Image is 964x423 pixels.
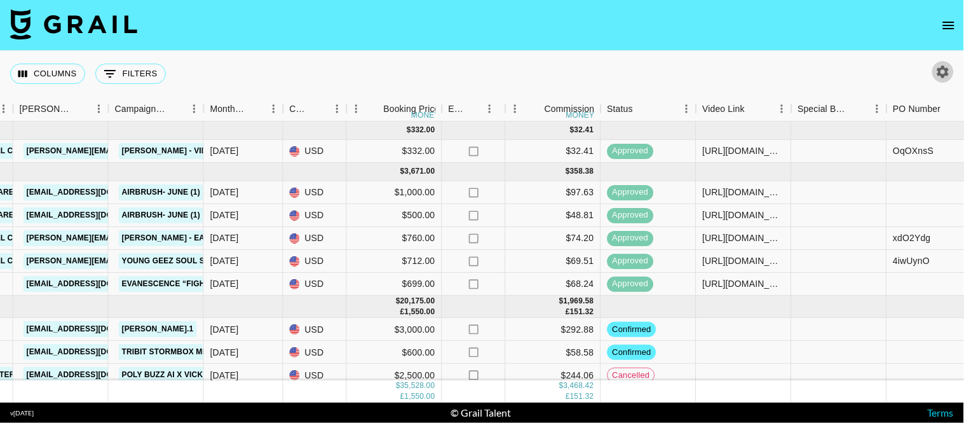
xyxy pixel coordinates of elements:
[506,318,601,341] div: $292.88
[506,250,601,273] div: $69.51
[264,99,283,118] button: Menu
[850,100,868,118] button: Sort
[570,307,594,317] div: 151.32
[366,100,384,118] button: Sort
[119,276,265,292] a: Evanescence “Fight Like A Girl"
[608,145,654,157] span: approved
[608,186,654,198] span: approved
[677,99,696,118] button: Menu
[119,367,217,383] a: Poly buzz ai X Vickey
[506,227,601,250] div: $74.20
[115,97,167,121] div: Campaign (Type)
[893,144,934,157] div: OqOXnsS
[283,181,347,204] div: USD
[798,97,850,121] div: Special Booking Type
[210,277,239,290] div: Jun '25
[405,166,435,177] div: 3,671.00
[24,367,166,383] a: [EMAIL_ADDRESS][DOMAIN_NAME]
[24,184,166,200] a: [EMAIL_ADDRESS][DOMAIN_NAME]
[10,409,34,417] div: v [DATE]
[564,380,594,391] div: 3,468.42
[405,391,435,402] div: 1,550.00
[347,318,442,341] div: $3,000.00
[703,232,785,244] div: https://www.instagram.com/reel/DLVHLyuRPTK/?igsh=cDhxOXk1cDU5Zmdt
[574,125,594,135] div: 32.41
[347,204,442,227] div: $500.00
[566,166,571,177] div: $
[559,380,564,391] div: $
[703,277,785,290] div: https://www.tiktok.com/@ageminifairy/video/7517368234211904823?lang=en
[10,64,85,84] button: Select columns
[24,344,166,360] a: [EMAIL_ADDRESS][DOMAIN_NAME]
[893,97,941,121] div: PO Number
[745,100,763,118] button: Sort
[449,97,466,121] div: Expenses: Remove Commission?
[608,97,634,121] div: Status
[566,111,595,119] div: money
[119,344,290,360] a: Tribit StormBox Mini+ Fun Music Tour
[119,230,247,246] a: [PERSON_NAME] - Easy Lover
[868,99,887,118] button: Menu
[347,341,442,364] div: $600.00
[347,250,442,273] div: $712.00
[210,232,239,244] div: Jun '25
[310,100,328,118] button: Sort
[210,186,239,198] div: Jun '25
[247,100,264,118] button: Sort
[566,391,571,402] div: £
[167,100,185,118] button: Sort
[283,250,347,273] div: USD
[601,97,696,121] div: Status
[506,273,601,296] div: $68.24
[119,253,339,269] a: Young Geez Soul Survivor (feat. [PERSON_NAME])
[283,140,347,163] div: USD
[405,307,435,317] div: 1,550.00
[396,380,400,391] div: $
[347,99,366,118] button: Menu
[792,97,887,121] div: Special Booking Type
[608,370,655,382] span: cancelled
[95,64,166,84] button: Show filters
[400,391,405,402] div: £
[506,341,601,364] div: $58.58
[210,323,239,336] div: Jul '25
[566,307,571,317] div: £
[283,204,347,227] div: USD
[119,143,252,159] a: [PERSON_NAME] - Video Games
[119,184,203,200] a: Airbrush- June (1)
[384,97,440,121] div: Booking Price
[283,341,347,364] div: USD
[10,9,137,39] img: Grail Talent
[893,232,931,244] div: xdO2Ydg
[703,97,745,121] div: Video Link
[559,296,564,307] div: $
[941,100,959,118] button: Sort
[703,254,785,267] div: https://www.instagram.com/reel/DLm9wOAR9Im/?utm_source=ig_web_copy_link&igsh=MWZ6eG9iYjFrMW1zYQ==
[283,364,347,387] div: USD
[545,97,595,121] div: Commission
[506,99,525,118] button: Menu
[24,321,166,337] a: [EMAIL_ADDRESS][DOMAIN_NAME]
[608,324,656,336] span: confirmed
[283,318,347,341] div: USD
[703,144,785,157] div: https://www.instagram.com/reel/DKMCzbcia5N/?igsh=MWF6Ymdua3Bta2N4ZA==
[451,406,511,419] div: © Grail Talent
[506,364,601,387] div: $244.06
[400,307,405,317] div: £
[347,140,442,163] div: $332.00
[466,100,484,118] button: Sort
[893,254,930,267] div: 4iwUynO
[283,97,347,121] div: Currency
[564,296,594,307] div: 1,969.58
[119,207,203,223] a: Airbrush- June (1)
[290,97,310,121] div: Currency
[608,255,654,267] span: approved
[347,227,442,250] div: $760.00
[210,369,239,382] div: Jul '25
[24,207,166,223] a: [EMAIL_ADDRESS][DOMAIN_NAME]
[703,209,785,221] div: https://www.instagram.com/reel/DLK5mJxRBQX/?igsh=MWZoMTdjYWgzeXQyZw==
[347,273,442,296] div: $699.00
[210,97,247,121] div: Month Due
[24,253,231,269] a: [PERSON_NAME][EMAIL_ADDRESS][DOMAIN_NAME]
[703,186,785,198] div: https://www.instagram.com/reel/DLNv3FAyZCD/?igsh=NTc4MTIwNjQ2YQ==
